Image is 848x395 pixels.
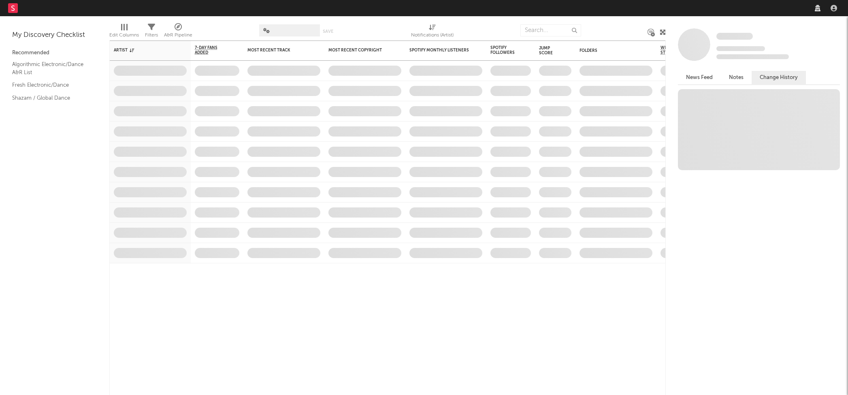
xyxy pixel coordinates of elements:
[195,45,227,55] span: 7-Day Fans Added
[12,30,97,40] div: My Discovery Checklist
[12,60,89,77] a: Algorithmic Electronic/Dance A&R List
[164,30,192,40] div: A&R Pipeline
[145,20,158,44] div: Filters
[661,45,689,55] span: Weekly US Streams
[520,24,581,36] input: Search...
[752,71,806,84] button: Change History
[323,29,333,34] button: Save
[12,81,89,90] a: Fresh Electronic/Dance
[580,48,640,53] div: Folders
[411,30,454,40] div: Notifications (Artist)
[164,20,192,44] div: A&R Pipeline
[109,20,139,44] div: Edit Columns
[114,48,175,53] div: Artist
[716,33,753,40] span: Some Artist
[716,54,789,59] span: 0 fans last week
[490,45,519,55] div: Spotify Followers
[539,46,559,56] div: Jump Score
[716,46,765,51] span: Tracking Since: [DATE]
[716,32,753,41] a: Some Artist
[678,71,721,84] button: News Feed
[109,30,139,40] div: Edit Columns
[12,94,89,102] a: Shazam / Global Dance
[411,20,454,44] div: Notifications (Artist)
[247,48,308,53] div: Most Recent Track
[12,48,97,58] div: Recommended
[721,71,752,84] button: Notes
[409,48,470,53] div: Spotify Monthly Listeners
[328,48,389,53] div: Most Recent Copyright
[145,30,158,40] div: Filters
